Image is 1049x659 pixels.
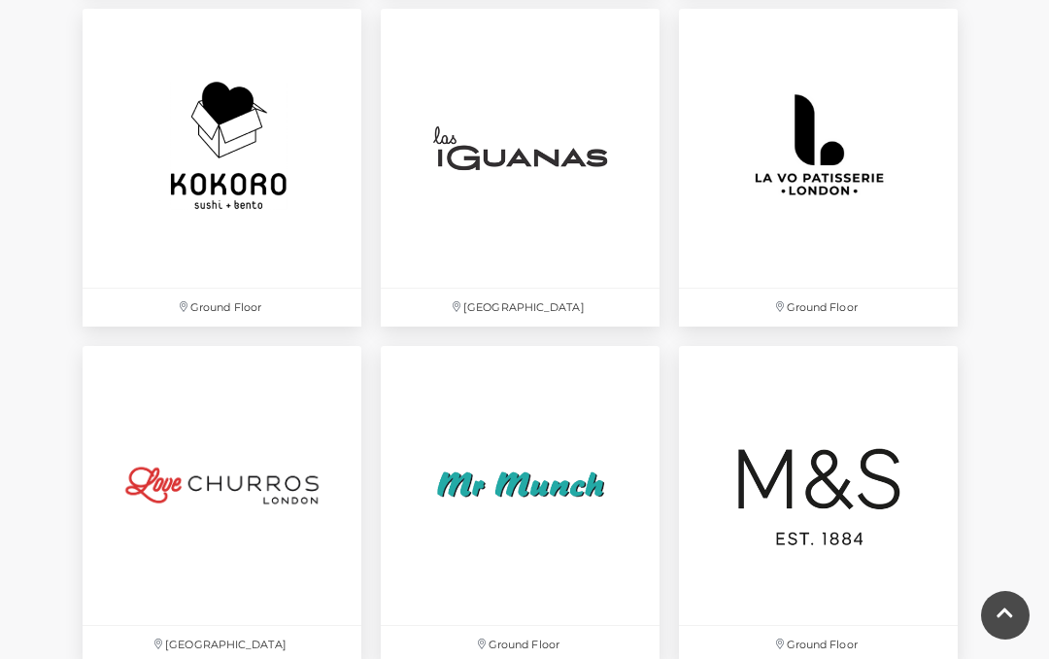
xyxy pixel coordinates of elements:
[83,289,361,327] p: Ground Floor
[679,289,958,327] p: Ground Floor
[381,289,660,327] p: [GEOGRAPHIC_DATA]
